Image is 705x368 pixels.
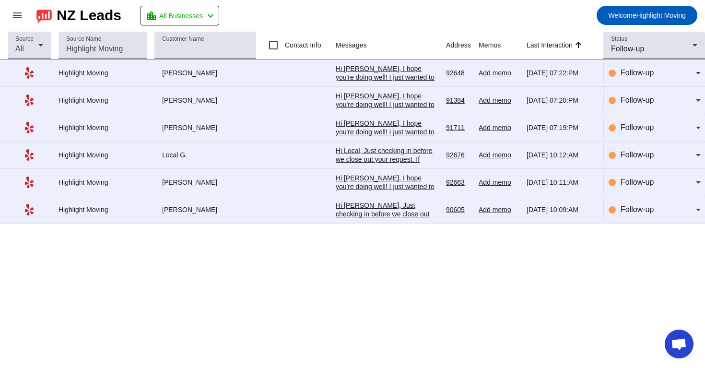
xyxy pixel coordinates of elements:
[336,201,438,296] div: Hi [PERSON_NAME], Just checking in before we close out your request. If you're still planning you...
[621,69,654,77] span: Follow-up
[621,178,654,186] span: Follow-up
[608,12,636,19] span: Welcome
[23,67,35,79] mat-icon: Yelp
[336,92,438,204] div: Hi [PERSON_NAME], I hope you're doing well! I just wanted to follow up and see if you're still co...
[36,7,52,24] img: logo
[621,151,654,159] span: Follow-up
[446,178,471,187] div: 92663
[479,69,519,77] div: Add memo
[154,178,256,187] div: [PERSON_NAME]
[12,10,23,21] mat-icon: menu
[479,123,519,132] div: Add memo
[527,123,596,132] div: [DATE] 07:19:PM
[154,123,256,132] div: [PERSON_NAME]
[59,178,147,187] div: Highlight Moving
[23,177,35,188] mat-icon: Yelp
[336,146,438,233] div: Hi Local, Just checking in before we close out your request. If you're still planning your move, ...
[446,123,471,132] div: 91711
[59,69,147,77] div: Highlight Moving
[446,151,471,159] div: 92676
[479,151,519,159] div: Add memo
[446,69,471,77] div: 92648
[336,119,438,231] div: Hi [PERSON_NAME], I hope you're doing well! I just wanted to follow up and see if you're still co...
[611,45,644,53] span: Follow-up
[336,31,446,59] th: Messages
[57,9,121,22] div: NZ Leads
[59,151,147,159] div: Highlight Moving
[527,151,596,159] div: [DATE] 10:12:AM
[154,96,256,105] div: [PERSON_NAME]
[23,204,35,215] mat-icon: Yelp
[527,96,596,105] div: [DATE] 07:20:PM
[621,123,654,131] span: Follow-up
[621,96,654,104] span: Follow-up
[611,36,627,42] mat-label: Status
[336,174,438,286] div: Hi [PERSON_NAME], I hope you're doing well! I just wanted to follow up and see if you're still co...
[527,40,573,50] div: Last Interaction
[479,31,527,59] th: Memos
[159,9,203,23] span: All Businesses
[446,31,479,59] th: Address
[23,149,35,161] mat-icon: Yelp
[146,10,157,22] mat-icon: location_city
[608,9,686,22] span: Highlight Moving
[446,96,471,105] div: 91384
[479,205,519,214] div: Add memo
[336,64,438,177] div: Hi [PERSON_NAME], I hope you're doing well! I just wanted to follow up and see if you're still co...
[59,123,147,132] div: Highlight Moving
[59,96,147,105] div: Highlight Moving
[162,36,204,42] mat-label: Customer Name
[154,69,256,77] div: [PERSON_NAME]
[527,178,596,187] div: [DATE] 10:11:AM
[59,205,147,214] div: Highlight Moving
[15,45,24,53] span: All
[446,205,471,214] div: 90605
[66,43,139,55] input: Highlight Moving
[597,6,697,25] button: WelcomeHighlight Moving
[15,36,34,42] mat-label: Source
[141,6,219,25] button: All Businesses
[23,95,35,106] mat-icon: Yelp
[479,96,519,105] div: Add memo
[205,10,216,22] mat-icon: chevron_left
[527,205,596,214] div: [DATE] 10:09:AM
[154,205,256,214] div: [PERSON_NAME]
[283,40,321,50] label: Contact Info
[154,151,256,159] div: Local G.
[621,205,654,214] span: Follow-up
[66,36,101,42] mat-label: Source Name
[527,69,596,77] div: [DATE] 07:22:PM
[479,178,519,187] div: Add memo
[665,330,693,358] div: Open chat
[23,122,35,133] mat-icon: Yelp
